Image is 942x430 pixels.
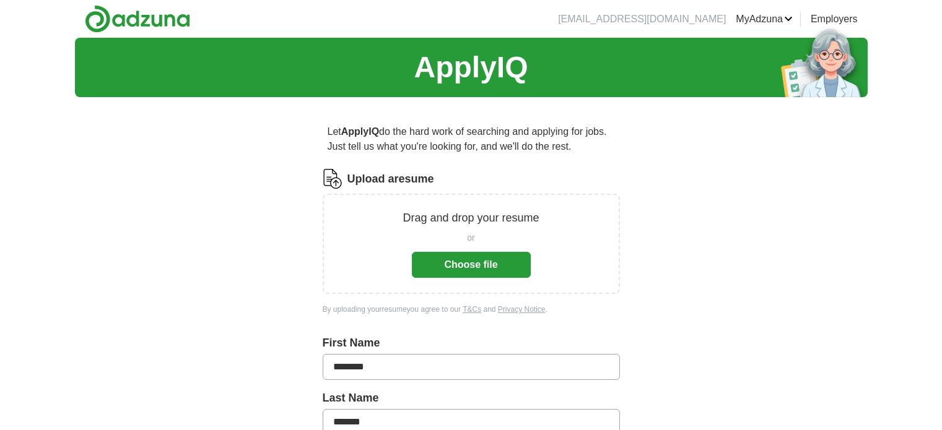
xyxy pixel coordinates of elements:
[558,12,726,27] li: [EMAIL_ADDRESS][DOMAIN_NAME]
[347,171,434,187] label: Upload a resume
[811,12,858,27] a: Employers
[736,12,793,27] a: MyAdzuna
[498,305,546,314] a: Privacy Notice
[412,252,531,278] button: Choose file
[414,45,528,90] h1: ApplyIQ
[341,126,379,137] strong: ApplyIQ
[323,335,620,351] label: First Name
[323,169,342,189] img: CV Icon
[323,304,620,315] div: By uploading your resume you agree to our and .
[463,305,481,314] a: T&Cs
[403,210,539,226] p: Drag and drop your resume
[323,390,620,406] label: Last Name
[467,231,474,244] span: or
[85,5,190,33] img: Adzuna logo
[323,119,620,159] p: Let do the hard work of searching and applying for jobs. Just tell us what you're looking for, an...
